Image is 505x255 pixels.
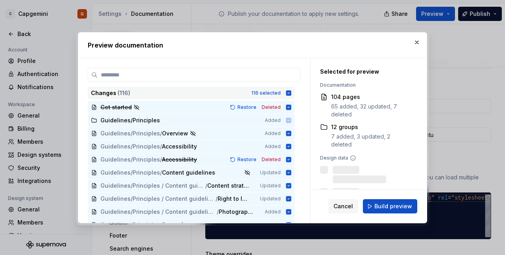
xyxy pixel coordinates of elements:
[363,199,417,213] button: Build preview
[160,169,162,177] span: /
[237,104,256,110] span: Restore
[328,199,358,213] button: Cancel
[162,221,180,229] span: States
[100,143,160,150] span: Guidelines/Principles
[100,208,217,216] span: Guidelines/Principles / Content guidelines
[162,129,188,137] span: Overview
[160,221,162,229] span: /
[227,156,260,164] button: Restore
[262,104,281,110] span: Deleted
[265,222,281,228] span: Added
[260,169,281,176] span: Updated
[216,195,218,203] span: /
[320,68,408,76] div: Selected for preview
[162,169,215,177] span: Content guidelines
[162,156,197,164] span: Accessibility
[100,103,132,111] span: Get started
[251,90,281,96] div: 116 selected
[331,103,408,118] div: 65 added, 32 updated, 7 deleted
[205,182,207,190] span: /
[260,183,281,189] span: Updated
[100,129,160,137] span: Guidelines/Principles
[262,156,281,163] span: Deleted
[100,156,160,164] span: Guidelines/Principles
[118,89,130,96] span: ( 116 )
[374,202,412,210] span: Build preview
[100,182,205,190] span: Guidelines/Principles / Content guidelines
[331,123,408,131] div: 12 groups
[227,103,260,111] button: Restore
[217,208,219,216] span: /
[331,133,408,148] div: 7 added, 3 updated, 2 deleted
[265,143,281,150] span: Added
[160,129,162,137] span: /
[320,155,408,161] div: Design data
[219,208,254,216] span: Photography
[100,195,216,203] span: Guidelines/Principles / Content guidelines
[237,156,256,163] span: Restore
[91,89,247,97] div: Changes
[218,195,249,203] span: Right to left
[100,169,160,177] span: Guidelines/Principles
[162,143,197,150] span: Accessibility
[320,82,408,88] div: Documentation
[260,196,281,202] span: Updated
[331,93,408,101] div: 104 pages
[333,202,353,210] span: Cancel
[265,130,281,137] span: Added
[207,182,249,190] span: Content strategy
[265,209,281,215] span: Added
[160,156,162,164] span: /
[100,221,160,229] span: Guidelines/Principles
[88,40,417,50] h2: Preview documentation
[160,143,162,150] span: /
